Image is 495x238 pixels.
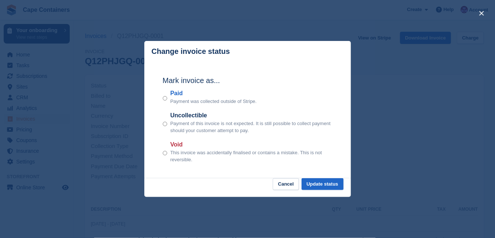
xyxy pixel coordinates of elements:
[170,89,257,98] label: Paid
[163,75,333,86] h2: Mark invoice as...
[170,120,332,134] p: Payment of this invoice is not expected. It is still possible to collect payment should your cust...
[302,178,344,190] button: Update status
[476,7,488,19] button: close
[170,111,332,120] label: Uncollectible
[152,47,230,56] p: Change invoice status
[273,178,299,190] button: Cancel
[170,98,257,105] p: Payment was collected outside of Stripe.
[170,149,332,163] p: This invoice was accidentally finalised or contains a mistake. This is not reversible.
[170,140,332,149] label: Void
